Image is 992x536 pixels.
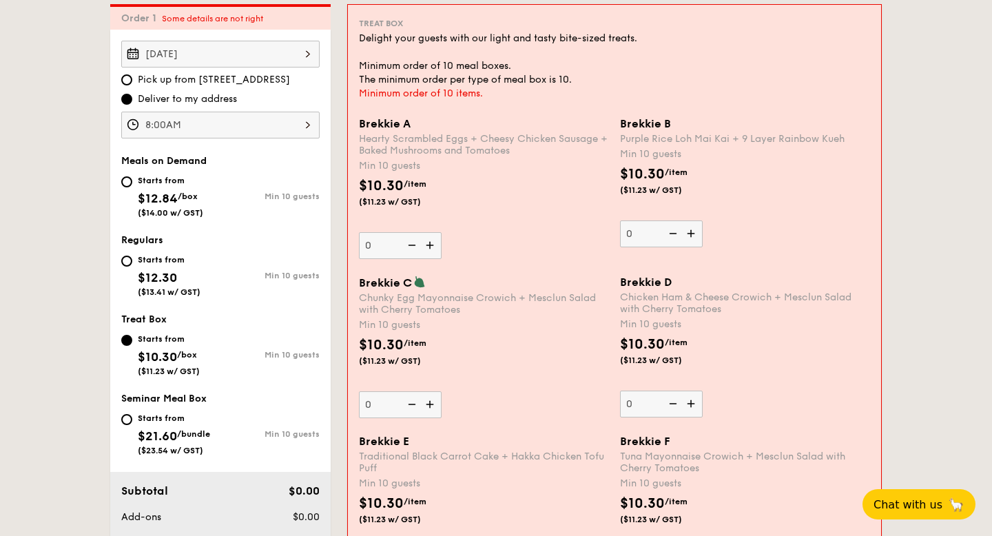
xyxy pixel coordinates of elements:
input: Starts from$10.30/box($11.23 w/ GST)Min 10 guests [121,335,132,346]
div: Min 10 guests [359,159,609,173]
span: Some details are not right [162,14,263,23]
div: Tuna Mayonnaise Crowich + Mesclun Salad with Cherry Tomatoes [620,451,870,474]
input: Starts from$21.60/bundle($23.54 w/ GST)Min 10 guests [121,414,132,425]
span: ($11.23 w/ GST) [620,185,714,196]
div: Starts from [138,333,200,344]
input: Deliver to my address [121,94,132,105]
span: Treat Box [359,19,403,28]
span: Treat Box [121,313,167,325]
span: /item [404,338,426,348]
div: Chunky Egg Mayonnaise Crowich + Mesclun Salad with Cherry Tomatoes [359,292,609,316]
div: Hearty Scrambled Eggs + Cheesy Chicken Sausage + Baked Mushrooms and Tomatoes [359,133,609,156]
img: icon-add.58712e84.svg [421,391,442,418]
input: Starts from$12.30($13.41 w/ GST)Min 10 guests [121,256,132,267]
span: 🦙 [948,497,964,513]
div: Min 10 guests [220,350,320,360]
input: Starts from$12.84/box($14.00 w/ GST)Min 10 guests [121,176,132,187]
span: ($11.23 w/ GST) [620,355,714,366]
input: Pick up from [STREET_ADDRESS] [121,74,132,85]
input: Brekkie CChunky Egg Mayonnaise Crowich + Mesclun Salad with Cherry TomatoesMin 10 guests$10.30/it... [359,391,442,418]
span: Deliver to my address [138,92,237,106]
span: Add-ons [121,511,161,523]
span: ($23.54 w/ GST) [138,446,203,455]
span: Meals on Demand [121,155,207,167]
span: Brekkie E [359,435,409,448]
span: $12.84 [138,191,178,206]
img: icon-reduce.1d2dbef1.svg [400,232,421,258]
span: ($11.23 w/ GST) [359,196,453,207]
span: ($13.41 w/ GST) [138,287,200,297]
span: $10.30 [138,349,177,364]
div: Starts from [138,254,200,265]
span: Pick up from [STREET_ADDRESS] [138,73,290,87]
span: Chat with us [874,498,942,511]
span: /bundle [177,429,210,439]
img: icon-add.58712e84.svg [682,391,703,417]
input: Event time [121,112,320,138]
div: Purple Rice Loh Mai Kai + 9 Layer Rainbow Kueh [620,133,870,145]
span: /item [665,338,688,347]
img: icon-add.58712e84.svg [421,232,442,258]
span: $10.30 [620,166,665,183]
span: ($11.23 w/ GST) [138,367,200,376]
input: Brekkie DChicken Ham & Cheese Crowich + Mesclun Salad with Cherry TomatoesMin 10 guests$10.30/ite... [620,391,703,418]
div: Starts from [138,175,203,186]
span: Subtotal [121,484,168,497]
span: ($14.00 w/ GST) [138,208,203,218]
div: Min 10 guests [220,271,320,280]
div: Chicken Ham & Cheese Crowich + Mesclun Salad with Cherry Tomatoes [620,291,870,315]
div: Min 10 guests [620,147,870,161]
img: icon-reduce.1d2dbef1.svg [661,220,682,247]
span: /box [177,350,197,360]
div: Min 10 guests [359,318,609,332]
span: /item [665,497,688,506]
div: Min 10 guests [620,477,870,491]
img: icon-add.58712e84.svg [682,220,703,247]
span: Brekkie D [620,276,672,289]
div: Min 10 guests [220,429,320,439]
span: $10.30 [620,495,665,512]
span: $10.30 [359,178,404,194]
span: $10.30 [359,495,404,512]
span: $10.30 [359,337,404,353]
span: $21.60 [138,429,177,444]
span: Brekkie F [620,435,670,448]
span: $12.30 [138,270,177,285]
span: $0.00 [289,484,320,497]
button: Chat with us🦙 [862,489,975,519]
div: Minimum order of 10 items. [359,87,870,101]
div: Min 10 guests [220,192,320,201]
input: Event date [121,41,320,68]
input: Brekkie AHearty Scrambled Eggs + Cheesy Chicken Sausage + Baked Mushrooms and TomatoesMin 10 gues... [359,232,442,259]
input: Brekkie BPurple Rice Loh Mai Kai + 9 Layer Rainbow KuehMin 10 guests$10.30/item($11.23 w/ GST) [620,220,703,247]
span: $10.30 [620,336,665,353]
span: Brekkie A [359,117,411,130]
span: Brekkie C [359,276,412,289]
span: Regulars [121,234,163,246]
span: Order 1 [121,12,162,24]
div: Min 10 guests [620,318,870,331]
div: Min 10 guests [359,477,609,491]
div: Delight your guests with our light and tasty bite-sized treats. Minimum order of 10 meal boxes. T... [359,32,870,87]
span: $0.00 [293,511,320,523]
div: Starts from [138,413,210,424]
div: Traditional Black Carrot Cake + Hakka Chicken Tofu Puff [359,451,609,474]
span: /item [665,167,688,177]
span: ($11.23 w/ GST) [359,514,453,525]
img: icon-reduce.1d2dbef1.svg [400,391,421,418]
span: Seminar Meal Box [121,393,207,404]
span: ($11.23 w/ GST) [620,514,714,525]
span: /item [404,179,426,189]
span: /item [404,497,426,506]
span: /box [178,192,198,201]
span: ($11.23 w/ GST) [359,355,453,367]
img: icon-reduce.1d2dbef1.svg [661,391,682,417]
span: Brekkie B [620,117,671,130]
img: icon-vegetarian.fe4039eb.svg [413,276,426,288]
